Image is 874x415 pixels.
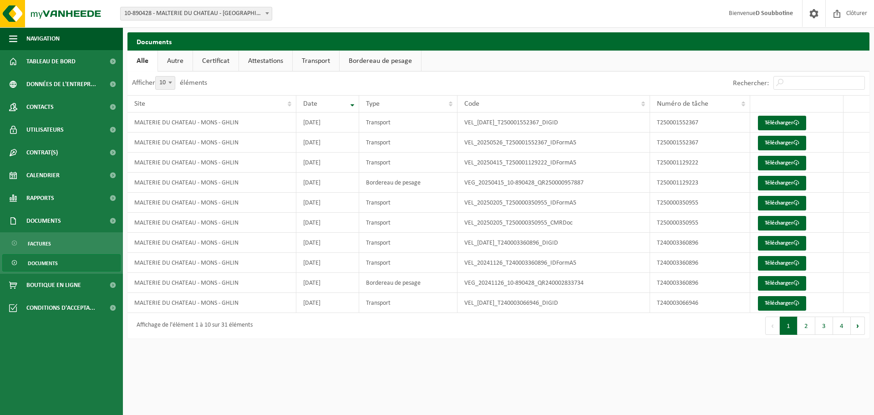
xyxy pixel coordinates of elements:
td: T240003360896 [650,273,750,293]
a: Télécharger [758,116,806,130]
span: Calendrier [26,164,60,187]
td: [DATE] [296,133,359,153]
a: Télécharger [758,296,806,311]
button: Previous [765,317,780,335]
td: Transport [359,113,458,133]
td: MALTERIE DU CHATEAU - MONS - GHLIN [127,153,296,173]
td: T250001552367 [650,133,750,153]
span: Documents [28,255,58,272]
span: Contacts [26,96,54,118]
td: [DATE] [296,213,359,233]
a: Alle [127,51,158,72]
td: MALTERIE DU CHATEAU - MONS - GHLIN [127,133,296,153]
span: Utilisateurs [26,118,64,141]
label: Afficher éléments [132,79,207,87]
span: Navigation [26,27,60,50]
button: 3 [815,317,833,335]
td: VEL_[DATE]_T240003066946_DIGID [457,293,650,313]
td: MALTERIE DU CHATEAU - MONS - GHLIN [127,293,296,313]
strong: D Soubbotine [756,10,793,17]
td: VEG_20250415_10-890428_QR250000957887 [457,173,650,193]
td: VEG_20241126_10-890428_QR240002833734 [457,273,650,293]
td: MALTERIE DU CHATEAU - MONS - GHLIN [127,233,296,253]
a: Télécharger [758,156,806,170]
td: [DATE] [296,293,359,313]
span: Factures [28,235,51,252]
td: [DATE] [296,253,359,273]
label: Rechercher: [733,80,769,87]
span: Code [464,100,479,108]
span: Contrat(s) [26,141,58,164]
a: Documents [2,254,121,272]
span: Boutique en ligne [26,274,81,297]
a: Télécharger [758,136,806,150]
a: Autre [158,51,193,72]
a: Télécharger [758,196,806,210]
a: Télécharger [758,236,806,251]
span: Site [134,100,145,108]
td: T240003360896 [650,233,750,253]
span: 10 [155,76,175,90]
a: Télécharger [758,176,806,190]
a: Télécharger [758,276,806,291]
td: [DATE] [296,173,359,193]
a: Bordereau de pesage [340,51,421,72]
td: MALTERIE DU CHATEAU - MONS - GHLIN [127,193,296,213]
a: Télécharger [758,256,806,271]
span: Documents [26,210,61,232]
span: Numéro de tâche [657,100,708,108]
td: MALTERIE DU CHATEAU - MONS - GHLIN [127,113,296,133]
td: [DATE] [296,153,359,173]
td: VEL_[DATE]_T250001552367_DIGID [457,113,650,133]
td: VEL_20241126_T240003360896_IDFormA5 [457,253,650,273]
td: T250000350955 [650,193,750,213]
a: Transport [293,51,339,72]
td: T240003066946 [650,293,750,313]
a: Télécharger [758,216,806,231]
td: [DATE] [296,113,359,133]
td: MALTERIE DU CHATEAU - MONS - GHLIN [127,253,296,273]
button: 1 [780,317,798,335]
td: Transport [359,213,458,233]
td: Bordereau de pesage [359,273,458,293]
td: MALTERIE DU CHATEAU - MONS - GHLIN [127,173,296,193]
span: Rapports [26,187,54,210]
td: MALTERIE DU CHATEAU - MONS - GHLIN [127,273,296,293]
td: VEL_[DATE]_T240003360896_DIGID [457,233,650,253]
span: Conditions d'accepta... [26,297,95,319]
td: Transport [359,253,458,273]
td: Transport [359,133,458,153]
td: VEL_20250526_T250001552367_IDFormA5 [457,133,650,153]
td: T250001129223 [650,173,750,193]
td: Transport [359,193,458,213]
td: Transport [359,293,458,313]
span: Date [303,100,317,108]
span: 10-890428 - MALTERIE DU CHATEAU - MONS - GHLIN [121,7,272,20]
span: Tableau de bord [26,50,76,73]
td: VEL_20250205_T250000350955_CMRDoc [457,213,650,233]
a: Factures [2,235,121,252]
button: Next [851,317,865,335]
td: Transport [359,153,458,173]
span: 10 [156,77,175,89]
td: T250001129222 [650,153,750,173]
a: Attestations [239,51,292,72]
td: T250000350955 [650,213,750,233]
span: 10-890428 - MALTERIE DU CHATEAU - MONS - GHLIN [120,7,272,20]
div: Affichage de l'élément 1 à 10 sur 31 éléments [132,318,253,334]
td: [DATE] [296,193,359,213]
span: Type [366,100,380,108]
td: VEL_20250205_T250000350955_IDFormA5 [457,193,650,213]
td: VEL_20250415_T250001129222_IDFormA5 [457,153,650,173]
button: 4 [833,317,851,335]
td: Bordereau de pesage [359,173,458,193]
td: [DATE] [296,273,359,293]
button: 2 [798,317,815,335]
span: Données de l'entrepr... [26,73,96,96]
td: MALTERIE DU CHATEAU - MONS - GHLIN [127,213,296,233]
td: Transport [359,233,458,253]
a: Certificat [193,51,239,72]
td: T250001552367 [650,113,750,133]
h2: Documents [127,32,869,50]
td: T240003360896 [650,253,750,273]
